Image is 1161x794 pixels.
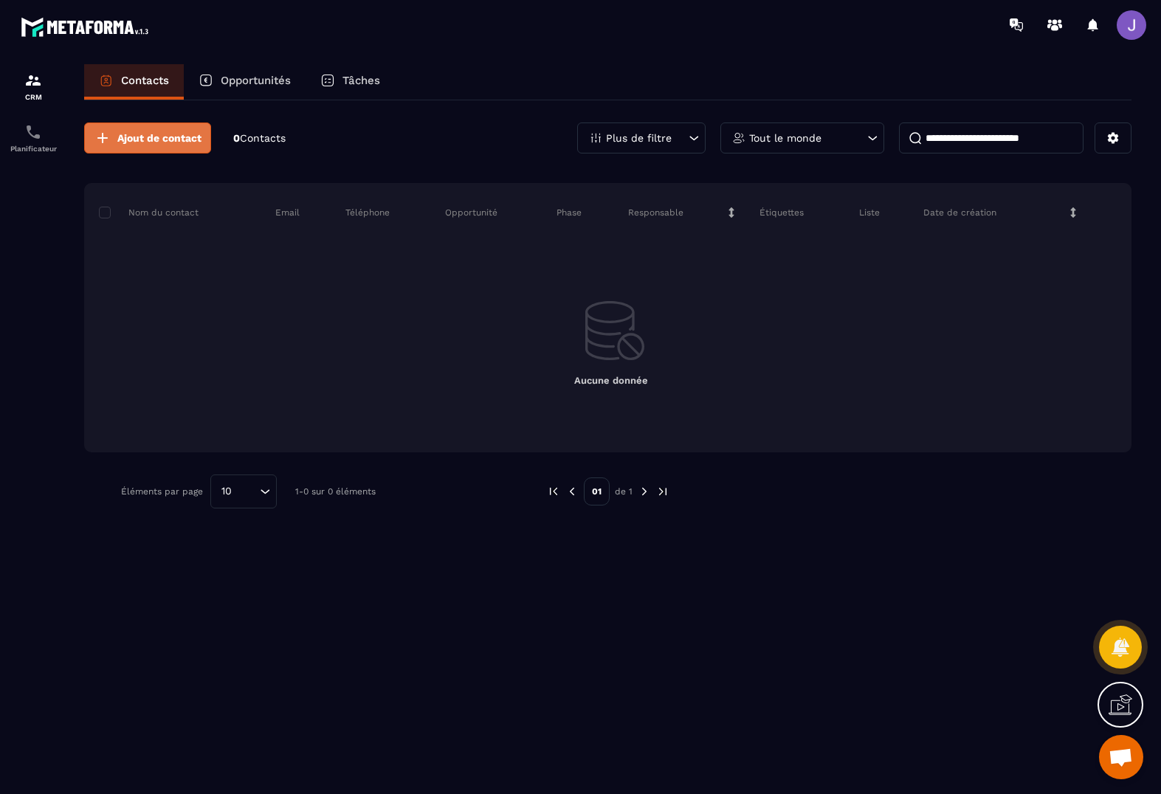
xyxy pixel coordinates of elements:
p: Opportunités [221,74,291,87]
p: 1-0 sur 0 éléments [295,486,376,497]
p: Tâches [342,74,380,87]
input: Search for option [237,483,256,500]
img: prev [547,485,560,498]
span: Aucune donnée [574,375,648,386]
button: Ajout de contact [84,122,211,153]
p: Téléphone [345,207,390,218]
img: formation [24,72,42,89]
span: Ajout de contact [117,131,201,145]
a: Contacts [84,64,184,100]
a: Opportunités [184,64,306,100]
p: Étiquettes [759,207,804,218]
p: Date de création [923,207,996,218]
div: Search for option [210,474,277,508]
p: Contacts [121,74,169,87]
a: schedulerschedulerPlanificateur [4,112,63,164]
p: 01 [584,477,610,505]
p: CRM [4,93,63,101]
img: next [638,485,651,498]
p: Éléments par page [121,486,203,497]
p: de 1 [615,486,633,497]
span: Contacts [240,132,286,144]
a: formationformationCRM [4,61,63,112]
p: Nom du contact [99,207,199,218]
p: Phase [557,207,582,218]
img: logo [21,13,154,41]
p: Plus de filtre [606,133,672,143]
p: Responsable [628,207,683,218]
p: 0 [233,131,286,145]
span: 10 [216,483,237,500]
p: Planificateur [4,145,63,153]
img: scheduler [24,123,42,141]
p: Email [275,207,300,218]
p: Opportunité [445,207,497,218]
div: Ouvrir le chat [1099,735,1143,779]
p: Tout le monde [749,133,821,143]
a: Tâches [306,64,395,100]
img: next [656,485,669,498]
img: prev [565,485,579,498]
p: Liste [859,207,880,218]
